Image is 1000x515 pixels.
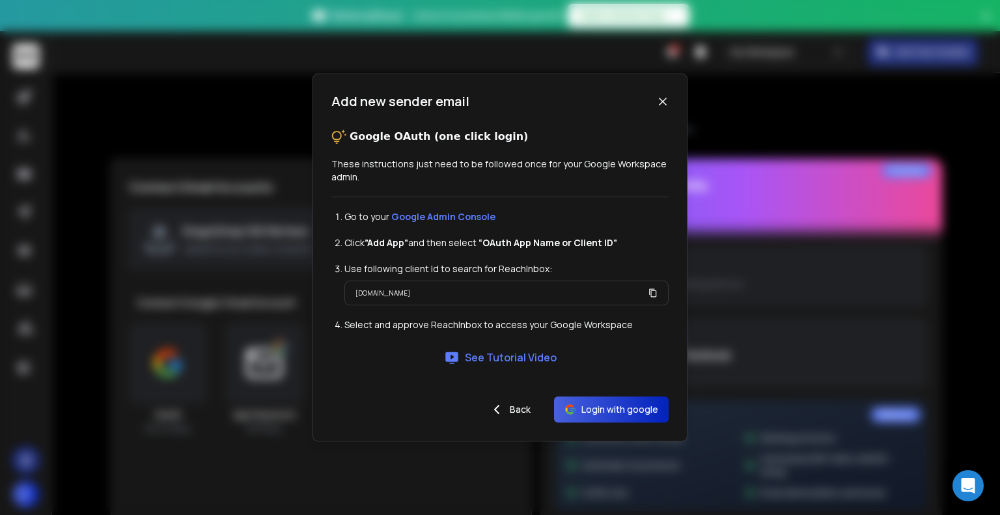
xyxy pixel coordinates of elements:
li: Go to your [344,210,669,223]
p: Google OAuth (one click login) [350,129,528,145]
strong: “OAuth App Name or Client ID” [479,236,617,249]
button: Back [479,397,541,423]
li: Use following client Id to search for ReachInbox: [344,262,669,275]
a: Google Admin Console [391,210,495,223]
p: These instructions just need to be followed once for your Google Workspace admin. [331,158,669,184]
div: Open Intercom Messenger [952,470,984,501]
strong: ”Add App” [365,236,408,249]
img: tips [331,129,347,145]
button: Login with google [554,397,669,423]
li: Select and approve ReachInbox to access your Google Workspace [344,318,669,331]
p: [DOMAIN_NAME] [355,286,410,299]
li: Click and then select [344,236,669,249]
h1: Add new sender email [331,92,469,111]
a: See Tutorial Video [444,350,557,365]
